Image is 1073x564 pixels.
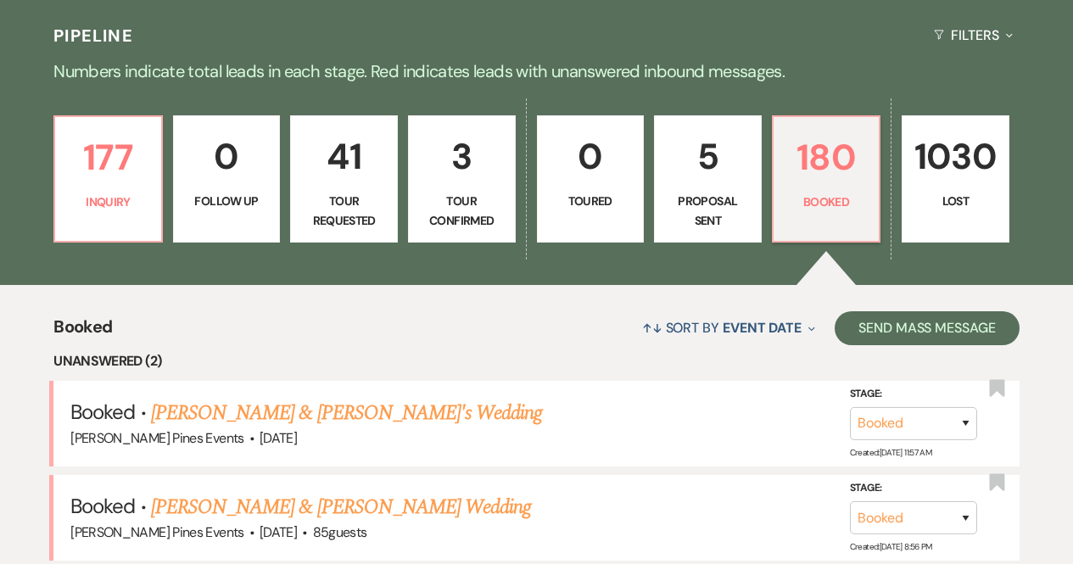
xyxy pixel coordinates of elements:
[635,305,822,350] button: Sort By Event Date
[70,429,243,447] span: [PERSON_NAME] Pines Events
[419,192,505,230] p: Tour Confirmed
[301,128,387,185] p: 41
[654,115,762,243] a: 5Proposal Sent
[53,24,133,47] h3: Pipeline
[151,398,543,428] a: [PERSON_NAME] & [PERSON_NAME]'s Wedding
[184,128,270,185] p: 0
[642,319,662,337] span: ↑↓
[665,128,751,185] p: 5
[850,447,931,458] span: Created: [DATE] 11:57 AM
[548,128,634,185] p: 0
[173,115,281,243] a: 0Follow Up
[913,128,998,185] p: 1030
[927,13,1020,58] button: Filters
[151,492,531,522] a: [PERSON_NAME] & [PERSON_NAME] Wedding
[537,115,645,243] a: 0Toured
[53,350,1020,372] li: Unanswered (2)
[184,192,270,210] p: Follow Up
[784,129,869,186] p: 180
[850,385,977,404] label: Stage:
[913,192,998,210] p: Lost
[408,115,516,243] a: 3Tour Confirmed
[70,523,243,541] span: [PERSON_NAME] Pines Events
[835,311,1020,345] button: Send Mass Message
[723,319,802,337] span: Event Date
[65,193,151,211] p: Inquiry
[70,399,135,425] span: Booked
[260,523,297,541] span: [DATE]
[784,193,869,211] p: Booked
[301,192,387,230] p: Tour Requested
[53,314,112,350] span: Booked
[902,115,1009,243] a: 1030Lost
[53,115,163,243] a: 177Inquiry
[70,493,135,519] span: Booked
[65,129,151,186] p: 177
[548,192,634,210] p: Toured
[260,429,297,447] span: [DATE]
[850,479,977,498] label: Stage:
[290,115,398,243] a: 41Tour Requested
[419,128,505,185] p: 3
[772,115,881,243] a: 180Booked
[850,541,932,552] span: Created: [DATE] 8:56 PM
[313,523,367,541] span: 85 guests
[665,192,751,230] p: Proposal Sent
